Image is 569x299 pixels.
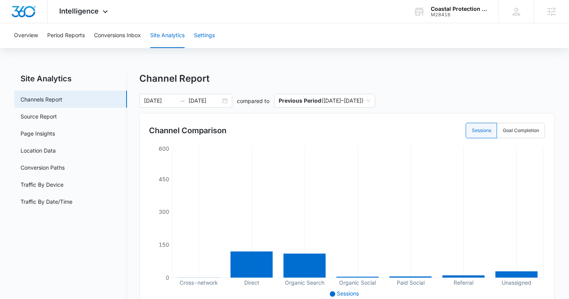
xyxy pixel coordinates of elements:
label: Sessions [466,123,497,138]
a: Location Data [21,146,56,155]
a: Conversion Paths [21,163,65,172]
a: Traffic By Date/Time [21,198,72,206]
a: Page Insights [21,129,55,137]
tspan: Cross-network [180,279,218,286]
div: account name [431,6,487,12]
button: Settings [194,23,215,48]
tspan: 150 [159,241,169,248]
tspan: Direct [244,279,259,286]
tspan: Unassigned [502,279,531,286]
input: End date [189,96,221,105]
input: Start date [144,96,176,105]
span: ( [DATE] – [DATE] ) [279,94,370,107]
h2: Site Analytics [14,73,127,84]
tspan: 450 [159,176,169,182]
span: to [179,98,185,104]
tspan: 300 [159,208,169,215]
tspan: Organic Social [339,279,376,286]
tspan: Paid Social [397,279,425,286]
label: Goal Completion [497,123,545,138]
button: Period Reports [47,23,85,48]
span: swap-right [179,98,185,104]
tspan: Referral [454,279,473,286]
tspan: 600 [159,145,169,152]
button: Site Analytics [150,23,185,48]
h1: Channel Report [139,73,209,84]
h3: Channel Comparison [149,125,226,136]
a: Channels Report [21,95,62,103]
span: Intelligence [59,7,99,15]
tspan: 0 [166,274,169,281]
a: Source Report [21,112,57,120]
p: compared to [237,97,269,105]
a: Traffic By Device [21,180,63,189]
button: Overview [14,23,38,48]
span: Sessions [337,290,359,297]
div: account id [431,12,487,17]
tspan: Organic Search [285,279,324,286]
p: Previous Period [279,97,321,104]
button: Conversions Inbox [94,23,141,48]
